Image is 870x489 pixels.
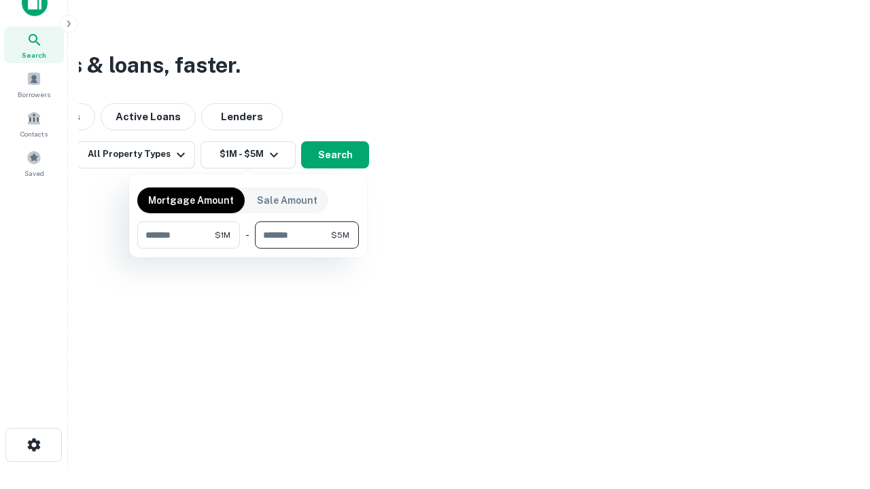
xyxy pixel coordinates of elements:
[215,229,230,241] span: $1M
[148,193,234,208] p: Mortgage Amount
[802,337,870,402] iframe: Chat Widget
[331,229,349,241] span: $5M
[257,193,317,208] p: Sale Amount
[245,221,249,249] div: -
